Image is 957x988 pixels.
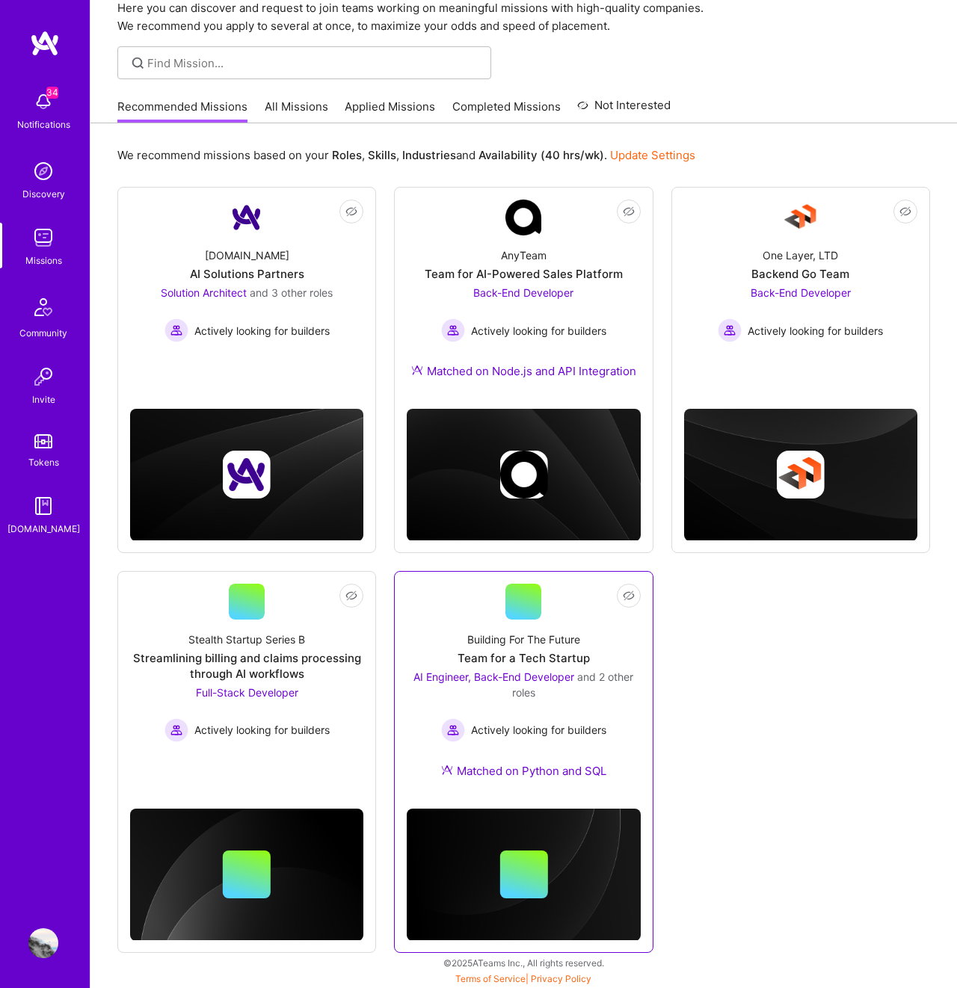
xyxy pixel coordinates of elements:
[28,223,58,253] img: teamwork
[196,686,298,699] span: Full-Stack Developer
[28,928,58,958] img: User Avatar
[531,973,591,984] a: Privacy Policy
[332,148,362,162] b: Roles
[407,200,640,397] a: Company LogoAnyTeamTeam for AI-Powered Sales PlatformBack-End Developer Actively looking for buil...
[147,55,480,71] input: Find Mission...
[478,148,604,162] b: Availability (40 hrs/wk)
[783,200,819,235] img: Company Logo
[7,521,80,537] div: [DOMAIN_NAME]
[899,206,911,217] i: icon EyeClosed
[188,632,305,647] div: Stealth Startup Series B
[751,266,849,282] div: Backend Go Team
[441,764,453,776] img: Ateam Purple Icon
[28,156,58,186] img: discovery
[22,186,65,202] div: Discovery
[164,318,188,342] img: Actively looking for builders
[117,147,695,163] p: We recommend missions based on your , , and .
[441,718,465,742] img: Actively looking for builders
[17,117,70,132] div: Notifications
[164,718,188,742] img: Actively looking for builders
[610,148,695,162] a: Update Settings
[129,55,147,72] i: icon SearchGrey
[19,325,67,341] div: Community
[411,364,423,376] img: Ateam Purple Icon
[368,148,396,162] b: Skills
[441,763,606,779] div: Matched on Python and SQL
[28,87,58,117] img: bell
[425,266,623,282] div: Team for AI-Powered Sales Platform
[190,266,304,282] div: AI Solutions Partners
[501,247,547,263] div: AnyTeam
[751,286,851,299] span: Back-End Developer
[684,409,917,541] img: cover
[471,722,606,738] span: Actively looking for builders
[684,200,917,364] a: Company LogoOne Layer, LTDBackend Go TeamBack-End Developer Actively looking for buildersActively...
[25,928,62,958] a: User Avatar
[718,318,742,342] img: Actively looking for builders
[223,451,271,498] img: Company logo
[441,318,465,342] img: Actively looking for builders
[250,286,333,299] span: and 3 other roles
[30,30,60,57] img: logo
[467,632,580,647] div: Building For The Future
[473,286,573,299] span: Back-End Developer
[161,286,247,299] span: Solution Architect
[90,944,957,981] div: © 2025 ATeams Inc., All rights reserved.
[407,409,640,541] img: cover
[130,809,363,941] img: cover
[130,650,363,682] div: Streamlining billing and claims processing through AI workflows
[512,670,634,699] span: and 2 other roles
[345,206,357,217] i: icon EyeClosed
[763,247,838,263] div: One Layer, LTD
[34,434,52,448] img: tokens
[471,323,606,339] span: Actively looking for builders
[577,96,671,123] a: Not Interested
[455,973,591,984] span: |
[265,99,328,123] a: All Missions
[345,99,435,123] a: Applied Missions
[194,323,330,339] span: Actively looking for builders
[117,99,247,123] a: Recommended Missions
[623,206,635,217] i: icon EyeClosed
[455,973,526,984] a: Terms of Service
[194,722,330,738] span: Actively looking for builders
[345,590,357,602] i: icon EyeClosed
[402,148,456,162] b: Industries
[130,409,363,541] img: cover
[407,809,640,941] img: cover
[623,590,635,602] i: icon EyeClosed
[25,253,62,268] div: Missions
[25,289,61,325] img: Community
[205,247,289,263] div: [DOMAIN_NAME]
[458,650,590,666] div: Team for a Tech Startup
[130,584,363,756] a: Stealth Startup Series BStreamlining billing and claims processing through AI workflowsFull-Stack...
[505,200,541,235] img: Company Logo
[28,491,58,521] img: guide book
[32,392,55,407] div: Invite
[777,451,825,498] img: Company logo
[748,323,883,339] span: Actively looking for builders
[28,454,59,470] div: Tokens
[499,451,547,498] img: Company logo
[46,87,58,99] span: 34
[413,670,574,683] span: AI Engineer, Back-End Developer
[452,99,561,123] a: Completed Missions
[130,200,363,364] a: Company Logo[DOMAIN_NAME]AI Solutions PartnersSolution Architect and 3 other rolesActively lookin...
[28,362,58,392] img: Invite
[407,584,640,797] a: Building For The FutureTeam for a Tech StartupAI Engineer, Back-End Developer and 2 other rolesAc...
[411,363,636,379] div: Matched on Node.js and API Integration
[229,200,265,235] img: Company Logo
